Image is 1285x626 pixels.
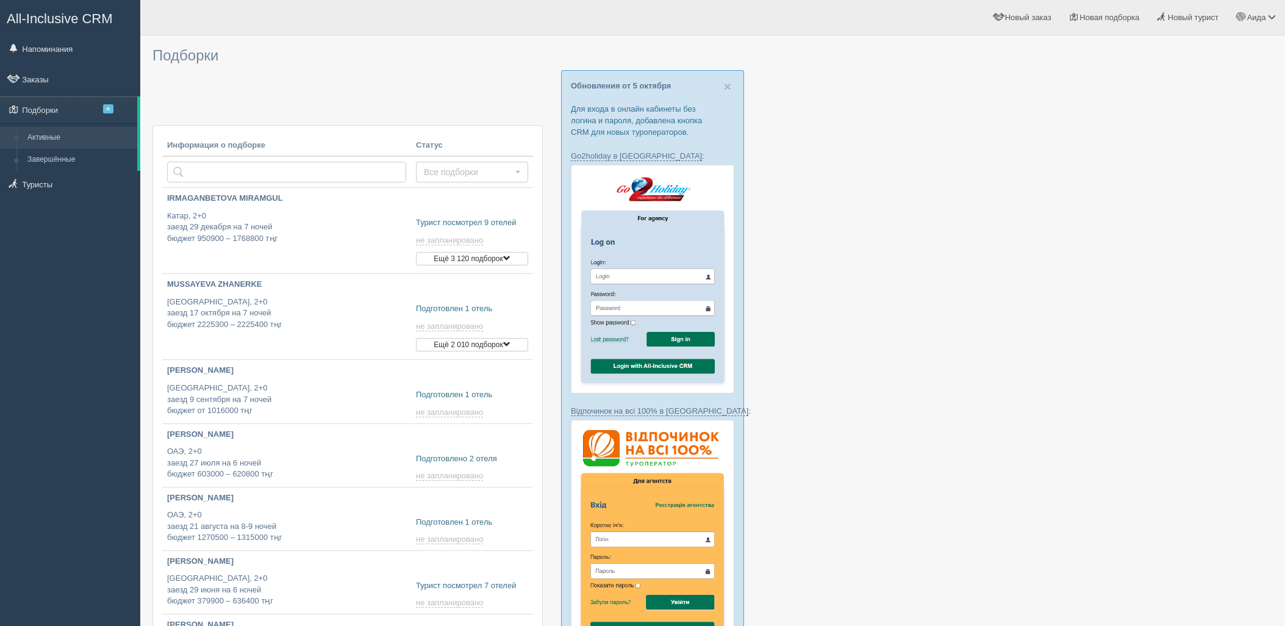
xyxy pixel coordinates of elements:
[416,598,483,608] span: не запланировано
[411,135,533,157] th: Статус
[571,81,671,90] a: Обновления от 5 октября
[162,487,411,549] a: [PERSON_NAME] ОАЭ, 2+0заезд 21 августа на 8-9 ночейбюджет 1270500 – 1315000 тңг
[571,103,734,138] p: Для входа в онлайн кабинеты без логина и пароля, добавлена кнопка CRM для новых туроператоров.
[416,408,485,417] a: не запланировано
[416,471,483,481] span: не запланировано
[571,405,734,417] p: :
[424,166,512,178] span: Все подборки
[416,217,528,229] p: Турист посмотрел 9 отелей
[1079,13,1139,22] span: Новая подборка
[167,297,406,331] p: [GEOGRAPHIC_DATA], 2+0 заезд 17 октября на 7 ночей бюджет 2225300 – 2225400 тңг
[167,492,406,504] p: [PERSON_NAME]
[167,429,406,441] p: [PERSON_NAME]
[167,193,406,204] p: IRMAGANBETOVA MIRAMGUL
[167,383,406,417] p: [GEOGRAPHIC_DATA], 2+0 заезд 9 сентября на 7 ночей бюджет от 1016000 тңг
[416,322,483,331] span: не запланировано
[571,406,748,416] a: Відпочинок на всі 100% в [GEOGRAPHIC_DATA]
[167,556,406,567] p: [PERSON_NAME]
[162,274,411,340] a: MUSSAYEVA ZHANERKE [GEOGRAPHIC_DATA], 2+0заезд 17 октября на 7 ночейбюджет 2225300 – 2225400 тңг
[103,104,113,113] span: 6
[22,127,137,149] a: Активные
[167,573,406,607] p: [GEOGRAPHIC_DATA], 2+0 заезд 29 июня на 6 ночей бюджет 379900 – 636400 тңг
[162,135,411,157] th: Информация о подборке
[167,509,406,544] p: ОАЭ, 2+0 заезд 21 августа на 8-9 ночей бюджет 1270500 – 1315000 тңг
[152,47,218,63] span: Подборки
[162,360,411,422] a: [PERSON_NAME] [GEOGRAPHIC_DATA], 2+0заезд 9 сентября на 7 ночейбюджет от 1016000 тңг
[416,408,483,417] span: не запланировано
[724,79,731,93] span: ×
[416,162,528,182] button: Все подборки
[167,162,406,182] input: Поиск по стране или туристу
[724,80,731,93] button: Close
[571,151,702,161] a: Go2holiday в [GEOGRAPHIC_DATA]
[7,11,113,26] span: All-Inclusive CRM
[167,446,406,480] p: ОАЭ, 2+0 заезд 27 июля на 6 ночей бюджет 603000 – 620800 тңг
[416,534,483,544] span: не запланировано
[22,149,137,171] a: Завершённые
[1005,13,1051,22] span: Новый заказ
[416,598,485,608] a: не запланировано
[416,534,485,544] a: не запланировано
[167,279,406,290] p: MUSSAYEVA ZHANERKE
[571,165,734,394] img: go2holiday-login-via-crm-for-travel-agents.png
[167,365,406,376] p: [PERSON_NAME]
[571,150,734,162] p: :
[416,453,528,465] p: Подготовлено 2 отеля
[416,236,483,245] span: не запланировано
[416,252,528,265] button: Ещё 3 120 подборок
[416,517,528,528] p: Подготовлен 1 отель
[416,580,528,592] p: Турист посмотрел 7 отелей
[1247,13,1266,22] span: Аида
[162,188,411,254] a: IRMAGANBETOVA MIRAMGUL Катар, 2+0заезд 29 декабря на 7 ночейбюджет 950900 – 1768800 тңг
[416,471,485,481] a: не запланировано
[1,1,140,34] a: All-Inclusive CRM
[162,424,411,486] a: [PERSON_NAME] ОАЭ, 2+0заезд 27 июля на 6 ночейбюджет 603000 – 620800 тңг
[167,210,406,245] p: Катар, 2+0 заезд 29 декабря на 7 ночей бюджет 950900 – 1768800 тңг
[162,551,411,613] a: [PERSON_NAME] [GEOGRAPHIC_DATA], 2+0заезд 29 июня на 6 ночейбюджет 379900 – 636400 тңг
[416,389,528,401] p: Подготовлен 1 отель
[416,236,485,245] a: не запланировано
[416,322,485,331] a: не запланировано
[1168,13,1219,22] span: Новый турист
[416,338,528,351] button: Ещё 2 010 подборок
[416,303,528,315] p: Подготовлен 1 отель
